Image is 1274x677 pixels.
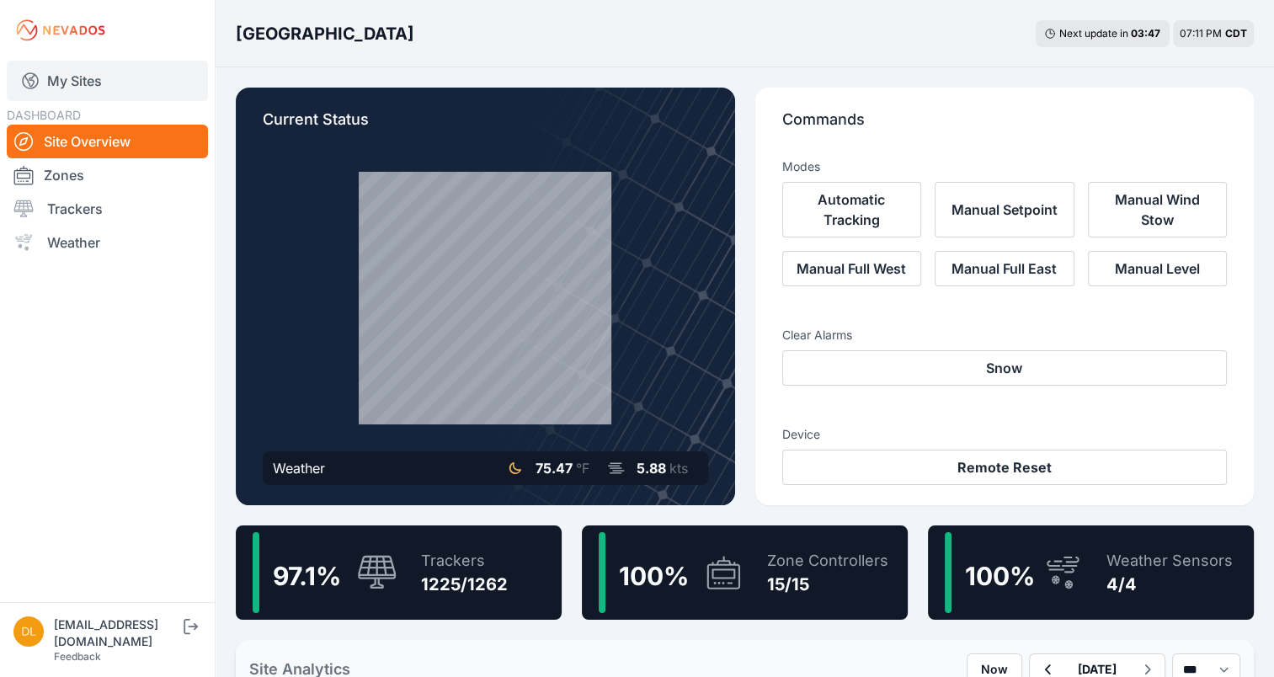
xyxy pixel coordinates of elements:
[1059,27,1128,40] span: Next update in
[7,61,208,101] a: My Sites
[7,158,208,192] a: Zones
[7,108,81,122] span: DASHBOARD
[767,573,888,596] div: 15/15
[1088,251,1228,286] button: Manual Level
[782,350,1228,386] button: Snow
[54,616,180,650] div: [EMAIL_ADDRESS][DOMAIN_NAME]
[928,525,1254,620] a: 100%Weather Sensors4/4
[7,125,208,158] a: Site Overview
[1106,549,1233,573] div: Weather Sensors
[782,108,1228,145] p: Commands
[7,226,208,259] a: Weather
[236,12,414,56] nav: Breadcrumb
[263,108,708,145] p: Current Status
[13,17,108,44] img: Nevados
[273,458,325,478] div: Weather
[965,561,1035,591] span: 100 %
[935,182,1074,237] button: Manual Setpoint
[236,22,414,45] h3: [GEOGRAPHIC_DATA]
[421,549,508,573] div: Trackers
[1131,27,1161,40] div: 03 : 47
[536,460,573,477] span: 75.47
[619,561,689,591] span: 100 %
[782,450,1228,485] button: Remote Reset
[1088,182,1228,237] button: Manual Wind Stow
[767,549,888,573] div: Zone Controllers
[782,426,1228,443] h3: Device
[782,158,820,175] h3: Modes
[421,573,508,596] div: 1225/1262
[236,525,562,620] a: 97.1%Trackers1225/1262
[782,182,922,237] button: Automatic Tracking
[782,251,922,286] button: Manual Full West
[576,460,589,477] span: °F
[669,460,688,477] span: kts
[1225,27,1247,40] span: CDT
[582,525,908,620] a: 100%Zone Controllers15/15
[1180,27,1222,40] span: 07:11 PM
[782,327,1228,344] h3: Clear Alarms
[1106,573,1233,596] div: 4/4
[7,192,208,226] a: Trackers
[273,561,341,591] span: 97.1 %
[13,616,44,647] img: dlay@prim.com
[935,251,1074,286] button: Manual Full East
[637,460,666,477] span: 5.88
[54,650,101,663] a: Feedback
